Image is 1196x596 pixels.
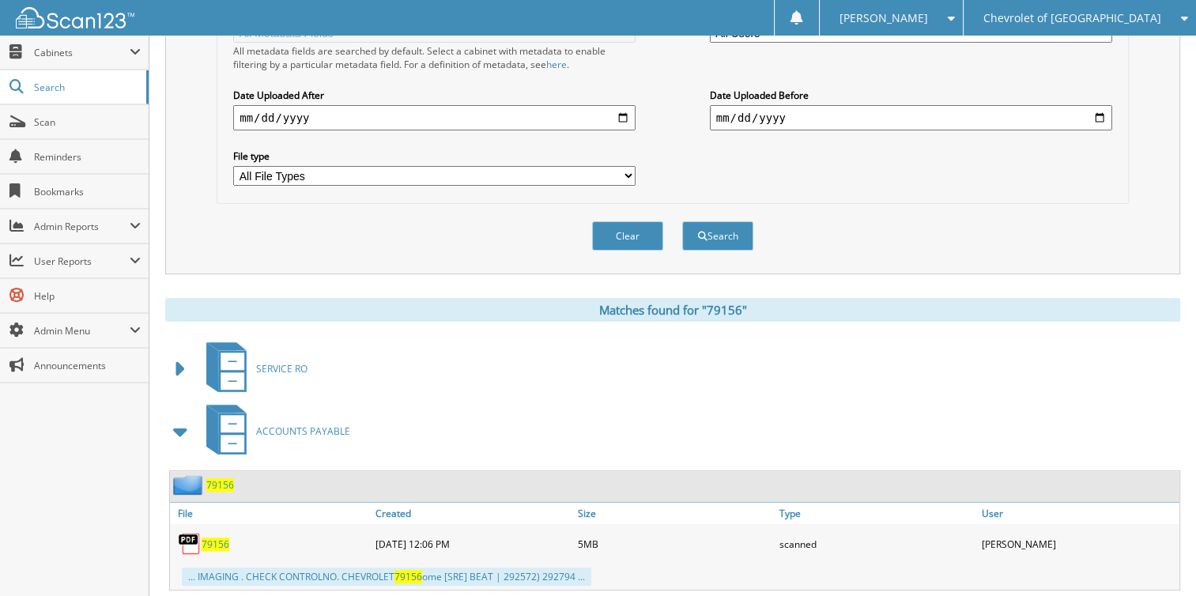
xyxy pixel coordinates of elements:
button: Search [682,221,753,251]
a: 79156 [206,478,234,492]
div: scanned [775,528,977,560]
img: PDF.png [178,532,202,556]
div: [PERSON_NAME] [978,528,1179,560]
a: User [978,503,1179,524]
a: Type [775,503,977,524]
span: Announcements [34,359,141,372]
span: Search [34,81,138,94]
div: 5MB [574,528,775,560]
a: Size [574,503,775,524]
label: Date Uploaded After [233,89,636,102]
span: Bookmarks [34,185,141,198]
div: ... IMAGING . CHECK CONTROLNO. CHEVROLET ome [SRE] BEAT | 292572) 292794 ... [182,568,591,586]
input: start [233,105,636,130]
label: File type [233,149,636,163]
a: here [546,58,567,71]
div: Matches found for "79156" [165,298,1180,322]
span: Cabinets [34,46,130,59]
span: [PERSON_NAME] [839,13,928,23]
a: File [170,503,372,524]
a: ACCOUNTS PAYABLE [197,400,350,462]
span: Help [34,289,141,303]
input: end [710,105,1112,130]
div: All metadata fields are searched by default. Select a cabinet with metadata to enable filtering b... [233,44,636,71]
span: 79156 [394,570,422,583]
a: 79156 [202,538,229,551]
span: Admin Menu [34,324,130,338]
span: Reminders [34,150,141,164]
div: [DATE] 12:06 PM [372,528,573,560]
a: SERVICE RO [197,338,307,400]
span: User Reports [34,255,130,268]
span: Admin Reports [34,220,130,233]
label: Date Uploaded Before [710,89,1112,102]
img: scan123-logo-white.svg [16,7,134,28]
span: Scan [34,115,141,129]
a: Created [372,503,573,524]
button: Clear [592,221,663,251]
img: folder2.png [173,475,206,495]
span: Chevrolet of [GEOGRAPHIC_DATA] [983,13,1161,23]
span: ACCOUNTS PAYABLE [256,424,350,438]
iframe: Chat Widget [1117,520,1196,596]
span: SERVICE RO [256,362,307,375]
